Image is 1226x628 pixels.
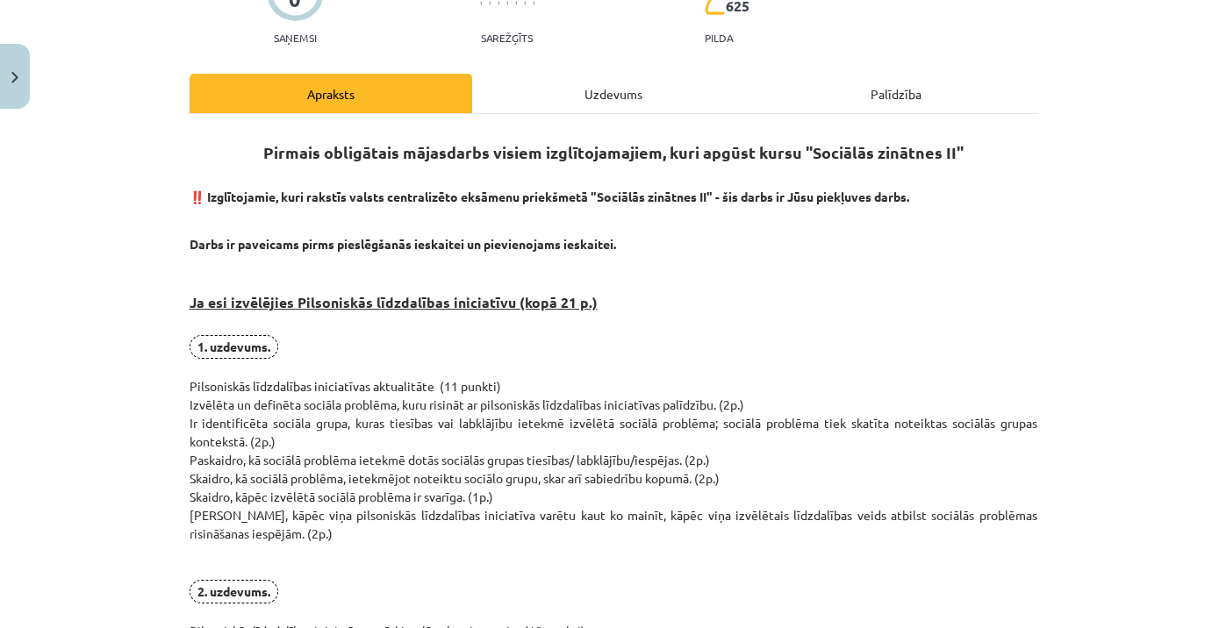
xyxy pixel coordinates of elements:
div: Uzdevums [472,74,755,113]
img: icon-short-line-57e1e144782c952c97e751825c79c345078a6d821885a25fce030b3d8c18986b.svg [533,1,534,5]
p: Sarežģīts [481,32,533,44]
div: Apraksts [190,74,472,113]
img: icon-short-line-57e1e144782c952c97e751825c79c345078a6d821885a25fce030b3d8c18986b.svg [506,1,508,5]
strong: Pirmais obligātais mājasdarbs visiem izglītojamajiem, kuri apgūst kursu "Sociālās zinātnes II" [263,142,964,162]
img: icon-close-lesson-0947bae3869378f0d4975bcd49f059093ad1ed9edebbc8119c70593378902aed.svg [11,72,18,83]
span: 1. uzdevums. [190,335,278,359]
img: icon-short-line-57e1e144782c952c97e751825c79c345078a6d821885a25fce030b3d8c18986b.svg [480,1,482,5]
strong: ‼️ Izglītojamie, kuri rakstīs valsts centralizēto eksāmenu priekšmetā "Sociālās zinātnes II" - ši... [190,189,909,204]
img: icon-short-line-57e1e144782c952c97e751825c79c345078a6d821885a25fce030b3d8c18986b.svg [524,1,526,5]
p: Saņemsi [267,32,324,44]
strong: Ja esi izvēlējies Pilsoniskās līdzdalības iniciatīvu (kopā 21 p.) [190,293,598,311]
strong: Darbs ir paveicams pirms pieslēgšanās ieskaitei un pievienojams ieskaitei. [190,236,616,252]
strong: 2. uzdevums. [197,583,270,599]
p: pilda [705,32,733,44]
img: icon-short-line-57e1e144782c952c97e751825c79c345078a6d821885a25fce030b3d8c18986b.svg [498,1,499,5]
img: icon-short-line-57e1e144782c952c97e751825c79c345078a6d821885a25fce030b3d8c18986b.svg [515,1,517,5]
img: icon-short-line-57e1e144782c952c97e751825c79c345078a6d821885a25fce030b3d8c18986b.svg [489,1,491,5]
div: Palīdzība [755,74,1037,113]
